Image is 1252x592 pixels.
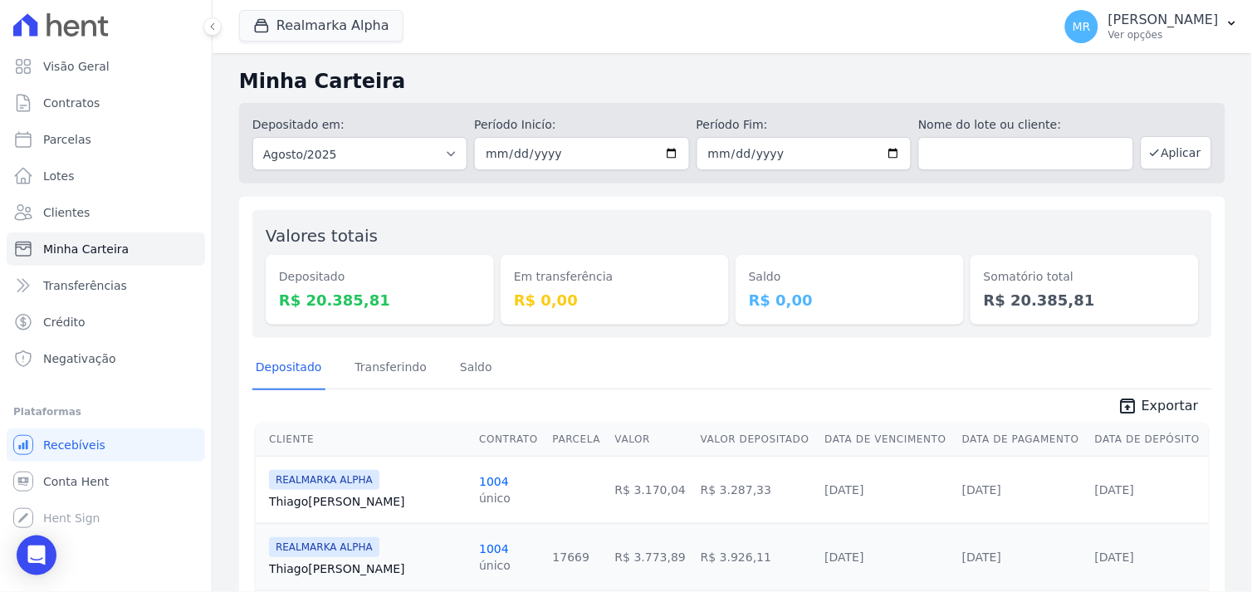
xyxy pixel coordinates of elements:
[17,536,56,575] div: Open Intercom Messenger
[269,493,466,510] a: Thiago[PERSON_NAME]
[479,557,511,574] div: único
[694,423,819,457] th: Valor Depositado
[694,456,819,523] td: R$ 3.287,33
[1095,550,1134,564] a: [DATE]
[7,232,205,266] a: Minha Carteira
[514,268,716,286] dt: Em transferência
[1052,3,1252,50] button: MR [PERSON_NAME] Ver opções
[694,523,819,590] td: R$ 3.926,11
[697,116,912,134] label: Período Fim:
[609,423,694,457] th: Valor
[239,66,1225,96] h2: Minha Carteira
[43,241,129,257] span: Minha Carteira
[269,560,466,577] a: Thiago[PERSON_NAME]
[43,58,110,75] span: Visão Geral
[7,123,205,156] a: Parcelas
[609,523,694,590] td: R$ 3.773,89
[609,456,694,523] td: R$ 3.170,04
[546,423,609,457] th: Parcela
[956,423,1088,457] th: Data de Pagamento
[7,465,205,498] a: Conta Hent
[479,475,509,488] a: 1004
[7,306,205,339] a: Crédito
[1142,396,1199,416] span: Exportar
[7,50,205,83] a: Visão Geral
[984,268,1186,286] dt: Somatório total
[266,226,378,246] label: Valores totais
[43,168,75,184] span: Lotes
[962,550,1001,564] a: [DATE]
[43,314,86,330] span: Crédito
[43,131,91,148] span: Parcelas
[918,116,1133,134] label: Nome do lote ou cliente:
[239,10,403,42] button: Realmarka Alpha
[43,95,100,111] span: Contratos
[43,277,127,294] span: Transferências
[269,470,379,490] span: REALMARKA ALPHA
[962,483,1001,497] a: [DATE]
[1118,396,1138,416] i: unarchive
[43,437,105,453] span: Recebíveis
[1095,483,1134,497] a: [DATE]
[252,118,345,131] label: Depositado em:
[1073,21,1091,32] span: MR
[7,86,205,120] a: Contratos
[1141,136,1212,169] button: Aplicar
[352,347,431,390] a: Transferindo
[13,402,198,422] div: Plataformas
[43,473,109,490] span: Conta Hent
[474,116,689,134] label: Período Inicío:
[553,550,590,564] a: 17669
[252,347,325,390] a: Depositado
[1105,396,1212,419] a: unarchive Exportar
[7,342,205,375] a: Negativação
[7,269,205,302] a: Transferências
[279,268,481,286] dt: Depositado
[7,196,205,229] a: Clientes
[825,550,864,564] a: [DATE]
[749,289,951,311] dd: R$ 0,00
[1108,12,1219,28] p: [PERSON_NAME]
[457,347,496,390] a: Saldo
[514,289,716,311] dd: R$ 0,00
[269,537,379,557] span: REALMARKA ALPHA
[472,423,545,457] th: Contrato
[819,423,956,457] th: Data de Vencimento
[479,542,509,555] a: 1004
[7,428,205,462] a: Recebíveis
[279,289,481,311] dd: R$ 20.385,81
[749,268,951,286] dt: Saldo
[256,423,472,457] th: Cliente
[1108,28,1219,42] p: Ver opções
[984,289,1186,311] dd: R$ 20.385,81
[7,159,205,193] a: Lotes
[43,204,90,221] span: Clientes
[825,483,864,497] a: [DATE]
[479,490,511,506] div: único
[1088,423,1209,457] th: Data de Depósito
[43,350,116,367] span: Negativação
